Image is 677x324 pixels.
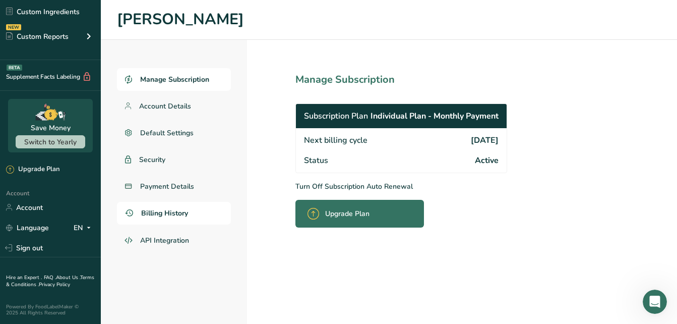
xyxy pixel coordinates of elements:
[6,24,21,30] div: NEW
[304,134,367,146] span: Next billing cycle
[6,219,49,237] a: Language
[141,208,188,219] span: Billing History
[117,8,661,31] h1: [PERSON_NAME]
[44,274,56,281] a: FAQ .
[139,154,165,165] span: Security
[304,110,368,122] span: Subscription Plan
[31,123,71,133] div: Save Money
[295,72,551,87] h1: Manage Subscription
[39,281,70,288] a: Privacy Policy
[139,101,191,112] span: Account Details
[117,175,231,198] a: Payment Details
[6,274,94,288] a: Terms & Conditions .
[140,74,209,85] span: Manage Subscription
[371,110,499,122] span: Individual Plan - Monthly Payment
[295,181,551,192] p: Turn Off Subscription Auto Renewal
[304,154,328,167] span: Status
[117,229,231,253] a: API Integration
[16,135,85,148] button: Switch to Yearly
[140,128,194,138] span: Default Settings
[6,274,42,281] a: Hire an Expert .
[117,95,231,118] a: Account Details
[24,137,77,147] span: Switch to Yearly
[117,202,231,225] a: Billing History
[56,274,80,281] a: About Us .
[140,181,194,192] span: Payment Details
[6,165,59,175] div: Upgrade Plan
[325,208,370,219] span: Upgrade Plan
[6,31,69,42] div: Custom Reports
[6,304,95,316] div: Powered By FoodLabelMaker © 2025 All Rights Reserved
[117,122,231,144] a: Default Settings
[74,222,95,234] div: EN
[643,290,667,314] iframe: Intercom live chat
[475,154,499,167] span: Active
[471,134,499,146] span: [DATE]
[140,235,189,246] span: API Integration
[117,148,231,171] a: Security
[117,68,231,91] a: Manage Subscription
[7,65,22,71] div: BETA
